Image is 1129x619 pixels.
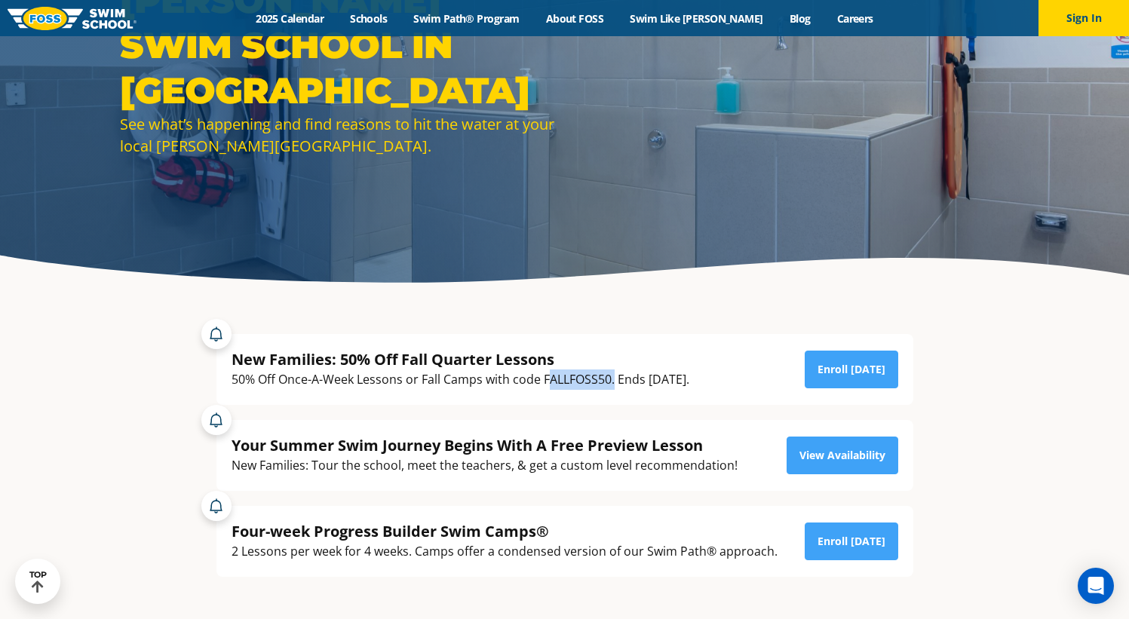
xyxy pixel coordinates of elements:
[337,11,400,26] a: Schools
[787,437,898,474] a: View Availability
[232,541,778,562] div: 2 Lessons per week for 4 weeks. Camps offer a condensed version of our Swim Path® approach.
[232,521,778,541] div: Four-week Progress Builder Swim Camps®
[243,11,337,26] a: 2025 Calendar
[1078,568,1114,604] div: Open Intercom Messenger
[617,11,777,26] a: Swim Like [PERSON_NAME]
[400,11,532,26] a: Swim Path® Program
[29,570,47,593] div: TOP
[805,351,898,388] a: Enroll [DATE]
[532,11,617,26] a: About FOSS
[232,349,689,369] div: New Families: 50% Off Fall Quarter Lessons
[232,455,738,476] div: New Families: Tour the school, meet the teachers, & get a custom level recommendation!
[824,11,886,26] a: Careers
[120,113,557,157] div: See what’s happening and find reasons to hit the water at your local [PERSON_NAME][GEOGRAPHIC_DATA].
[776,11,824,26] a: Blog
[232,369,689,390] div: 50% Off Once-A-Week Lessons or Fall Camps with code FALLFOSS50. Ends [DATE].
[8,7,137,30] img: FOSS Swim School Logo
[805,522,898,560] a: Enroll [DATE]
[232,435,738,455] div: Your Summer Swim Journey Begins With A Free Preview Lesson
